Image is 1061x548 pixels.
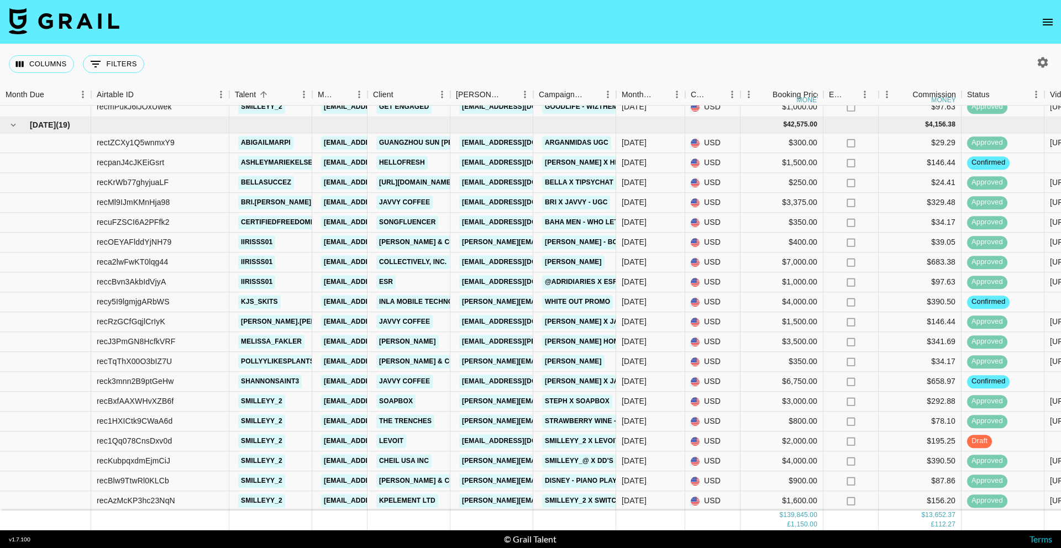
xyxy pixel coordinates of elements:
div: Aug '25 [622,237,647,248]
a: pollyylikesplants [238,355,317,368]
a: [EMAIL_ADDRESS][DOMAIN_NAME] [321,434,445,448]
div: money [931,97,956,103]
div: reccBvn3AkbIdVjyA [97,277,166,288]
div: 42,575.00 [787,120,817,130]
div: USD [685,97,740,117]
a: smilleyy_2 [238,414,285,428]
div: $ [783,120,787,130]
div: $97.63 [879,272,962,292]
div: $390.50 [879,451,962,471]
div: Aug '25 [622,157,647,168]
button: Sort [897,87,912,102]
a: [PERSON_NAME][EMAIL_ADDRESS][PERSON_NAME][DOMAIN_NAME] [459,454,696,468]
a: [EMAIL_ADDRESS][DOMAIN_NAME] [321,100,445,114]
button: Menu [296,86,312,103]
div: recmPukJ6iJOxUwek [97,102,172,113]
a: [EMAIL_ADDRESS][DOMAIN_NAME] [459,255,583,269]
div: 4,156.38 [929,120,955,130]
a: [EMAIL_ADDRESS][DOMAIN_NAME] [321,136,445,150]
a: The Trenches [376,414,434,428]
a: [EMAIL_ADDRESS][PERSON_NAME][DOMAIN_NAME] [459,335,639,349]
div: Aug '25 [622,317,647,328]
a: Levoit [376,434,406,448]
div: $800.00 [740,412,823,431]
div: $3,000.00 [740,392,823,412]
div: $390.50 [879,292,962,312]
img: Grail Talent [9,8,119,34]
div: rectZCXy1Q5wnmxY9 [97,138,175,149]
a: [PERSON_NAME][EMAIL_ADDRESS][PERSON_NAME][DOMAIN_NAME] [459,235,696,249]
a: [EMAIL_ADDRESS][DOMAIN_NAME] [321,176,445,189]
a: HelloFresh [376,156,428,170]
div: USD [685,252,740,272]
a: Disney - Piano Playlist [542,474,634,488]
a: bri.[PERSON_NAME] [238,196,314,209]
div: $195.25 [879,431,962,451]
a: Soapbox [376,394,416,408]
div: USD [685,292,740,312]
div: recTqThX00O3bIZ7U [97,356,172,367]
a: [EMAIL_ADDRESS][DOMAIN_NAME] [459,100,583,114]
div: Aug '25 [622,376,647,387]
div: Aug '25 [622,217,647,228]
a: Inla Mobile Technology Co., Limited [376,295,520,309]
button: open drawer [1037,11,1059,33]
a: smilleyy_2 [238,474,285,488]
div: $4,000.00 [740,451,823,471]
button: Sort [335,87,351,102]
div: USD [685,392,740,412]
div: $7,000.00 [740,252,823,272]
button: Sort [134,87,149,102]
div: recJ3PmGN8HcfkVRF [97,336,176,347]
a: iirisss01 [238,255,275,269]
div: Expenses: Remove Commission? [829,84,844,106]
span: confirmed [967,158,1010,168]
div: $6,750.00 [740,372,823,392]
a: smilleyy_2 [238,100,285,114]
a: [EMAIL_ADDRESS][DOMAIN_NAME] [321,255,445,269]
div: Aug '25 [622,177,647,188]
span: approved [967,337,1007,347]
a: Collectively, Inc. [376,255,449,269]
div: USD [685,372,740,392]
div: $34.17 [879,352,962,372]
a: Steph x Soapbox [542,394,612,408]
div: $350.00 [740,213,823,233]
div: recAzMcKP3hc23NqN [97,496,175,507]
a: iirisss01 [238,235,275,249]
div: Campaign (Type) [539,84,584,106]
div: $300.00 [740,133,823,153]
a: [EMAIL_ADDRESS][DOMAIN_NAME] [321,235,445,249]
div: £ [787,520,791,530]
div: recBxfAAXWHvXZB6f [97,396,174,407]
a: [EMAIL_ADDRESS][DOMAIN_NAME] [321,335,445,349]
a: [PERSON_NAME] x Javvy - UGC [542,315,655,329]
div: $250.00 [740,173,823,193]
div: $24.41 [879,173,962,193]
span: approved [967,198,1007,208]
a: Bella x TipsyChat [542,176,616,189]
span: ( 19 ) [56,119,70,130]
a: certifiedfreedomlover [238,215,337,229]
div: Aug '25 [622,197,647,208]
div: Manager [318,84,335,106]
a: smilleyy_2 [238,454,285,468]
a: [PERSON_NAME] Home [542,335,627,349]
div: USD [685,213,740,233]
div: Aug '25 [622,416,647,427]
a: Songfluencer [376,215,438,229]
a: Terms [1030,534,1052,544]
a: [EMAIL_ADDRESS][DOMAIN_NAME] [321,394,445,408]
span: approved [967,138,1007,149]
div: Aug '25 [622,476,647,487]
div: Month Due [616,84,685,106]
a: [PERSON_NAME][EMAIL_ADDRESS][DOMAIN_NAME] [459,295,639,309]
a: shannonsaint3 [238,375,302,388]
a: smilleyy_2 x Switchbot [542,494,638,508]
div: Jul '25 [622,102,647,113]
div: $3,500.00 [740,332,823,352]
button: Menu [351,86,367,103]
span: approved [967,357,1007,367]
div: $156.20 [879,491,962,511]
div: Aug '25 [622,436,647,447]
